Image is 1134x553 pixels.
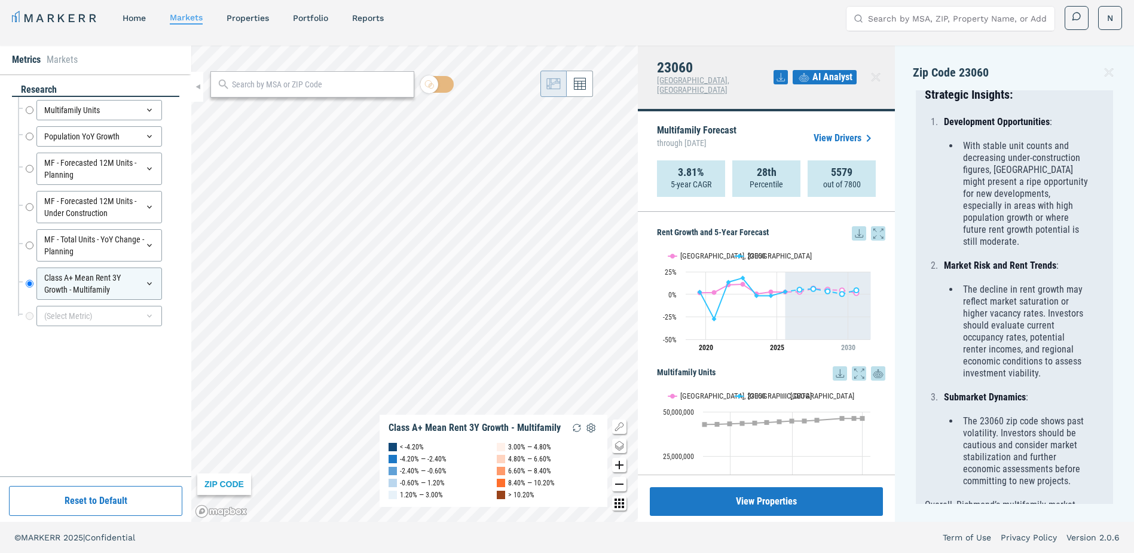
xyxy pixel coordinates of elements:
g: 23060, line 4 of 4 with 5 data points. [797,286,859,296]
li: The 23060 zip code shows past volatility. Investors should be cautious and consider market stabil... [959,415,1089,487]
div: -2.40% — -0.60% [400,465,447,477]
span: © [14,533,21,542]
path: Friday, 29 Jul, 20:00, 17.98. 23060. [741,275,745,280]
p: out of 7800 [823,178,861,190]
path: Monday, 14 Dec, 19:00, 44,771,613. USA. [802,418,807,423]
a: Privacy Policy [1001,531,1057,543]
text: [GEOGRAPHIC_DATA], [GEOGRAPHIC_DATA] [680,391,812,400]
button: Reset to Default [9,486,182,516]
p: Multifamily Forecast [657,126,736,151]
img: Settings [584,421,598,435]
text: [GEOGRAPHIC_DATA] [790,391,854,400]
strong: 5579 [831,166,852,178]
div: Multifamily Units. Highcharts interactive chart. [657,381,885,530]
path: Wednesday, 29 Jul, 20:00, 2. Richmond, VA. [712,290,717,294]
a: properties [227,13,269,23]
h4: 23060 [657,60,774,75]
span: Confidential [85,533,135,542]
div: 4.80% — 6.60% [508,453,551,465]
button: Zoom out map button [612,477,626,491]
button: Zoom in map button [612,458,626,472]
li: With stable unit counts and decreasing under-construction figures, [GEOGRAPHIC_DATA] might presen... [959,140,1089,248]
p: : [944,391,1089,403]
div: research [12,83,179,97]
path: Saturday, 29 Jul, 20:00, -1.68. 23060. [754,293,759,298]
div: 6.60% — 8.40% [508,465,551,477]
strong: 3.81% [678,166,704,178]
input: Search by MSA, ZIP, Property Name, or Address [868,7,1047,31]
path: Saturday, 14 Dec, 19:00, 44,735,659. USA. [790,418,794,423]
h3: Strategic Insights: [925,85,1089,104]
div: Multifamily Units [36,100,162,120]
strong: Development Opportunities [944,116,1050,127]
a: Mapbox logo [195,505,247,518]
div: MF - Forecasted 12M Units - Under Construction [36,191,162,223]
a: Version 2.0.6 [1066,531,1120,543]
path: Thursday, 14 Dec, 19:00, 43,943,209. USA. [765,420,769,425]
p: : [944,116,1089,128]
path: Thursday, 29 Jul, 20:00, 13.42. 23060. [726,279,731,284]
path: Wednesday, 29 Jul, 20:00, -27.4. 23060. [712,317,717,321]
path: Friday, 14 Dec, 19:00, 44,354,092. USA. [777,419,782,424]
button: View Properties [650,487,883,516]
path: Friday, 14 Dec, 19:00, 42,802,559. USA. [702,422,707,427]
div: Class A+ Mean Rent 3Y Growth - Multifamily [36,268,162,300]
h5: Rent Growth and 5-Year Forecast [657,226,885,241]
p: Percentile [750,178,783,190]
button: Show/Hide Legend Map Button [612,420,626,434]
div: > 10.20% [508,489,534,501]
path: Monday, 29 Jul, 20:00, 2.46. 23060. [698,290,702,294]
li: Metrics [12,53,41,67]
path: Thursday, 14 Dec, 19:00, 46,231,852. USA. [840,416,845,421]
div: 8.40% — 10.20% [508,477,555,489]
path: Monday, 29 Jul, 20:00, 4.47. 23060. [854,288,859,293]
text: 25% [665,268,677,276]
button: Change style map button [612,439,626,453]
button: Other options map button [612,496,626,511]
div: Zip Code 23060 [913,63,1116,90]
path: Sunday, 29 Jul, 20:00, 0.34. 23060. [840,291,845,296]
a: MARKERR [12,10,99,26]
div: MF - Forecasted 12M Units - Planning [36,153,162,185]
input: Search by MSA or ZIP Code [232,78,408,91]
a: View Drivers [814,131,876,145]
span: N [1107,12,1113,24]
tspan: 2020 [699,344,713,352]
div: 1.20% — 3.00% [400,489,443,501]
strong: 28th [757,166,777,178]
h5: Multifamily Units [657,366,885,381]
text: -25% [663,313,677,321]
div: -0.60% — 1.20% [400,477,445,489]
span: AI Analyst [812,70,852,84]
div: ZIP CODE [197,473,251,495]
span: MARKERR [21,533,63,542]
div: Population YoY Growth [36,126,162,147]
a: reports [352,13,384,23]
li: Markets [47,53,78,67]
canvas: Map [191,45,638,522]
img: Reload Legend [570,421,584,435]
button: AI Analyst [793,70,857,84]
p: 5-year CAGR [671,178,711,190]
text: -50% [663,336,677,344]
g: USA, line 3 of 3 with 13 data points. [702,416,865,427]
span: 2025 | [63,533,85,542]
path: Sunday, 14 Dec, 19:00, 43,175,167. USA. [728,421,732,426]
a: markets [170,13,203,22]
path: Monday, 14 Dec, 19:00, 43,400,629. USA. [740,421,745,426]
a: Portfolio [293,13,328,23]
button: Show Richmond, VA [668,251,723,260]
text: 25,000,000 [663,452,694,461]
path: Thursday, 29 Jul, 20:00, 5.98. 23060. [811,286,816,291]
div: < -4.20% [400,441,424,453]
svg: Interactive chart [657,381,876,530]
div: Class A+ Mean Rent 3Y Growth - Multifamily [389,422,561,434]
path: Monday, 29 Jul, 20:00, -1.66. 23060. [769,293,774,298]
path: Saturday, 29 Jul, 20:00, 3.23. 23060. [826,289,830,294]
tspan: 2025 [770,344,784,352]
path: Saturday, 14 Dec, 19:00, 46,231,852. USA. [852,416,857,421]
path: Tuesday, 14 Dec, 19:00, 45,214,949. USA. [815,418,820,423]
text: 50,000,000 [663,408,694,417]
div: MF - Total Units - YoY Change - Planning [36,229,162,262]
div: -4.20% — -2.40% [400,453,447,465]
